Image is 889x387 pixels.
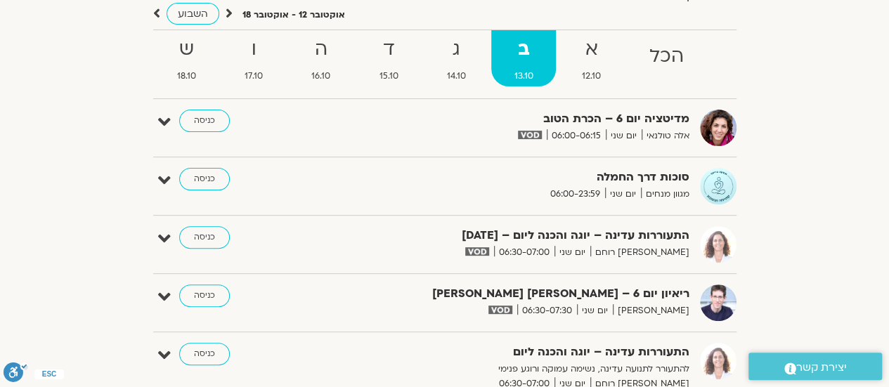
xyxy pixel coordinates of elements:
[796,358,847,377] span: יצירת קשר
[642,129,689,143] span: אלה טולנאי
[222,34,286,65] strong: ו
[424,69,488,84] span: 14.10
[559,30,623,86] a: א12.10
[289,34,353,65] strong: ה
[626,30,706,86] a: הכל
[222,69,286,84] span: 17.10
[606,129,642,143] span: יום שני
[554,245,590,260] span: יום שני
[518,131,541,139] img: vodicon
[465,247,488,256] img: vodicon
[345,110,689,129] strong: מדיטציה יום 6 – הכרת הטוב
[559,69,623,84] span: 12.10
[641,187,689,202] span: מגוון מנחים
[491,34,556,65] strong: ב
[491,30,556,86] a: ב13.10
[613,303,689,318] span: [PERSON_NAME]
[356,34,421,65] strong: ד
[356,30,421,86] a: ד15.10
[424,34,488,65] strong: ג
[179,343,230,365] a: כניסה
[345,226,689,245] strong: התעוררות עדינה – יוגה והכנה ליום – [DATE]
[748,353,882,380] a: יצירת קשר
[356,69,421,84] span: 15.10
[545,187,605,202] span: 06:00-23:59
[178,7,208,20] span: השבוע
[494,245,554,260] span: 06:30-07:00
[179,226,230,249] a: כניסה
[626,41,706,72] strong: הכל
[577,303,613,318] span: יום שני
[222,30,286,86] a: ו17.10
[345,362,689,376] p: להתעורר לתנועה עדינה, נשימה עמוקה ורוגע פנימי
[345,168,689,187] strong: סוכות דרך החמלה
[590,245,689,260] span: [PERSON_NAME] רוחם
[559,34,623,65] strong: א
[155,34,219,65] strong: ש
[605,187,641,202] span: יום שני
[345,343,689,362] strong: התעוררות עדינה – יוגה והכנה ליום
[345,284,689,303] strong: ריאיון יום 6 – [PERSON_NAME] [PERSON_NAME]
[242,8,345,22] p: אוקטובר 12 - אוקטובר 18
[424,30,488,86] a: ג14.10
[517,303,577,318] span: 06:30-07:30
[167,3,219,25] a: השבוע
[155,69,219,84] span: 18.10
[179,284,230,307] a: כניסה
[179,168,230,190] a: כניסה
[547,129,606,143] span: 06:00-06:15
[488,306,512,314] img: vodicon
[289,69,353,84] span: 16.10
[491,69,556,84] span: 13.10
[289,30,353,86] a: ה16.10
[155,30,219,86] a: ש18.10
[179,110,230,132] a: כניסה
